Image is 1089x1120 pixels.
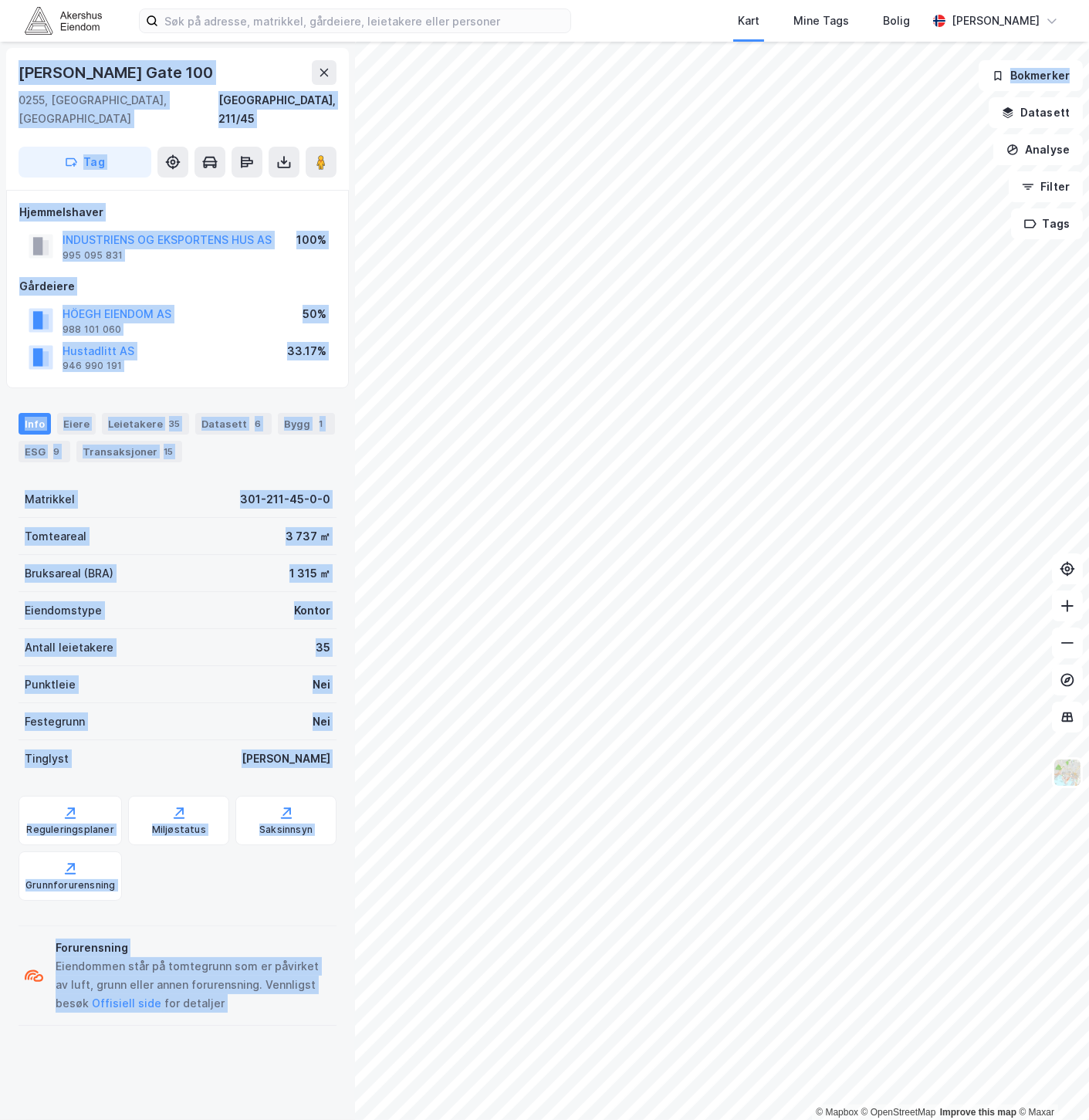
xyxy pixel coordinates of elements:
div: 3 737 ㎡ [286,527,330,546]
div: 1 [313,416,329,431]
a: Mapbox [816,1107,858,1118]
div: Matrikkel [25,490,75,509]
input: Søk på adresse, matrikkel, gårdeiere, leietakere eller personer [158,9,570,32]
a: OpenStreetMap [861,1107,936,1118]
div: Punktleie [25,675,76,694]
img: Z [1053,758,1082,787]
div: 9 [49,444,64,459]
div: Miljøstatus [152,824,206,836]
div: Eiendommen står på tomtegrunn som er påvirket av luft, grunn eller annen forurensning. Vennligst ... [56,957,330,1013]
div: Kontor [294,601,330,620]
div: 988 101 060 [63,323,121,336]
div: ESG [19,441,70,462]
div: 35 [316,638,330,657]
button: Tag [19,147,151,178]
div: Eiere [57,413,96,435]
div: Tomteareal [25,527,86,546]
div: Forurensning [56,939,330,957]
div: Reguleringsplaner [27,824,114,836]
div: Grunnforurensning [25,879,115,892]
div: Festegrunn [25,712,85,731]
div: Nei [313,712,330,731]
div: Transaksjoner [76,441,182,462]
div: Bruksareal (BRA) [25,564,113,583]
div: Eiendomstype [25,601,102,620]
div: 301-211-45-0-0 [240,490,330,509]
div: 6 [250,416,265,431]
img: akershus-eiendom-logo.9091f326c980b4bce74ccdd9f866810c.svg [25,7,102,34]
button: Tags [1011,208,1083,239]
div: Tinglyst [25,749,69,768]
div: Gårdeiere [19,277,336,296]
button: Analyse [993,134,1083,165]
div: Bolig [883,12,910,30]
div: Datasett [195,413,272,435]
div: Info [19,413,51,435]
div: Leietakere [102,413,189,435]
div: Bygg [278,413,335,435]
div: Kontrollprogram for chat [1012,1046,1089,1120]
div: 995 095 831 [63,249,123,262]
div: 33.17% [287,342,326,360]
div: Saksinnsyn [259,824,313,836]
div: 35 [166,416,183,431]
div: Nei [313,675,330,694]
button: Filter [1009,171,1083,202]
div: [PERSON_NAME] [952,12,1040,30]
div: Mine Tags [793,12,849,30]
div: Antall leietakere [25,638,113,657]
iframe: Chat Widget [1012,1046,1089,1120]
div: 0255, [GEOGRAPHIC_DATA], [GEOGRAPHIC_DATA] [19,91,218,128]
div: 50% [303,305,326,323]
a: Improve this map [940,1107,1016,1118]
div: 15 [161,444,176,459]
button: Bokmerker [979,60,1083,91]
div: 100% [296,231,326,249]
div: [PERSON_NAME] Gate 100 [19,60,216,85]
button: Datasett [989,97,1083,128]
div: [PERSON_NAME] [242,749,330,768]
div: [GEOGRAPHIC_DATA], 211/45 [218,91,337,128]
div: 946 990 191 [63,360,122,372]
div: 1 315 ㎡ [289,564,330,583]
div: Kart [738,12,759,30]
div: Hjemmelshaver [19,203,336,222]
